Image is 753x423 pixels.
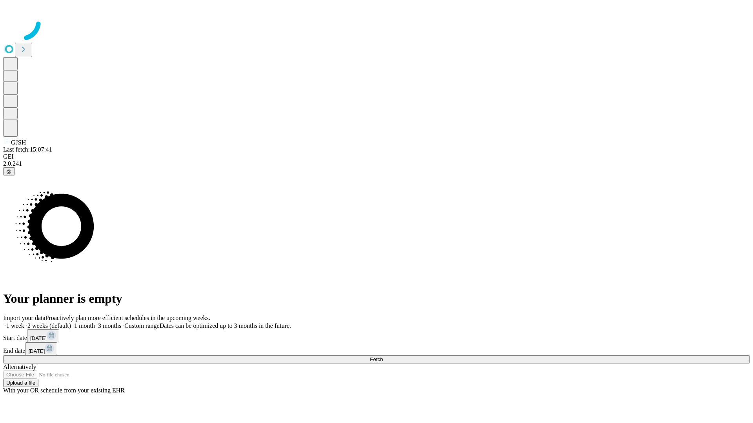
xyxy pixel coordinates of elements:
[3,146,52,153] span: Last fetch: 15:07:41
[11,139,26,146] span: GJSH
[3,167,15,175] button: @
[160,322,291,329] span: Dates can be optimized up to 3 months in the future.
[6,322,24,329] span: 1 week
[3,329,750,342] div: Start date
[27,322,71,329] span: 2 weeks (default)
[98,322,121,329] span: 3 months
[25,342,57,355] button: [DATE]
[3,291,750,306] h1: Your planner is empty
[3,363,36,370] span: Alternatively
[3,153,750,160] div: GEI
[3,387,125,394] span: With your OR schedule from your existing EHR
[3,160,750,167] div: 2.0.241
[3,379,38,387] button: Upload a file
[370,356,383,362] span: Fetch
[28,348,45,354] span: [DATE]
[3,315,45,321] span: Import your data
[6,168,12,174] span: @
[124,322,159,329] span: Custom range
[45,315,210,321] span: Proactively plan more efficient schedules in the upcoming weeks.
[3,342,750,355] div: End date
[27,329,59,342] button: [DATE]
[30,335,47,341] span: [DATE]
[3,355,750,363] button: Fetch
[74,322,95,329] span: 1 month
